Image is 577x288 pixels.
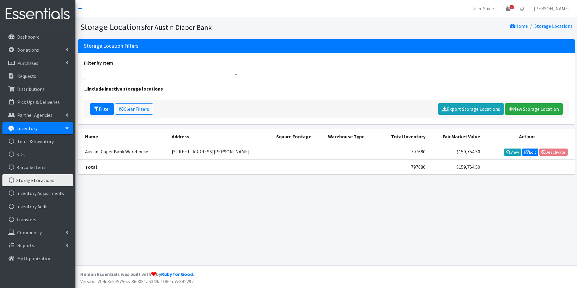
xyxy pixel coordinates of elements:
a: 9 [501,2,515,14]
a: Distributions [2,83,73,95]
p: Reports [17,242,34,248]
img: HumanEssentials [2,4,73,24]
a: Home [510,23,528,29]
strong: Human Essentials was built with by . [80,271,194,277]
a: Requests [2,70,73,82]
button: Filter [90,103,114,115]
a: Export Storage Locations [438,103,504,115]
label: Filter by Item [84,59,113,66]
p: Distributions [17,86,45,92]
h1: Storage Locations [80,22,324,32]
a: Pick Ups & Deliveries [2,96,73,108]
th: Address [168,129,272,144]
td: $159,754.50 [429,159,484,174]
span: Version: 2b4d3e5e5756ea860081a6349a1f861d7e842292 [80,278,194,284]
strong: Total [85,164,97,170]
a: Inventory Audit [2,200,73,213]
a: Purchases [2,57,73,69]
td: 797680 [378,159,429,174]
a: [PERSON_NAME] [529,2,575,14]
a: View [504,149,521,156]
th: Actions [484,129,575,144]
a: Storage Locations [2,174,73,186]
td: $159,754.50 [429,144,484,160]
label: include inactive storage locations [84,85,163,92]
p: Pick Ups & Deliveries [17,99,60,105]
p: Requests [17,73,36,79]
td: Austin Diaper Bank Warehouse [78,144,168,160]
td: [STREET_ADDRESS][PERSON_NAME] [168,144,272,160]
th: Square Footage [273,129,325,144]
a: User Guide [467,2,499,14]
th: Name [78,129,168,144]
p: Purchases [17,60,38,66]
a: Items & Inventory [2,135,73,147]
a: New Storage Location [505,103,563,115]
td: 797680 [378,144,429,160]
th: Warehouse Type [324,129,378,144]
a: Edit [522,149,538,156]
small: for Austin Diaper Bank [145,23,212,32]
p: Community [17,229,42,235]
a: My Organization [2,252,73,264]
th: Fair Market Value [429,129,484,144]
a: Kits [2,148,73,160]
p: Donations [17,47,39,53]
a: Clear Filters [115,103,153,115]
a: Partner Agencies [2,109,73,121]
input: include inactive storage locations [84,87,88,91]
a: Reports [2,239,73,251]
a: Dashboard [2,31,73,43]
a: Storage Locations [534,23,572,29]
p: Dashboard [17,34,40,40]
a: Transfers [2,213,73,226]
a: Barcode Items [2,161,73,173]
a: Community [2,226,73,238]
p: My Organization [17,255,52,261]
span: 9 [510,5,514,9]
th: Total Inventory [378,129,429,144]
a: Inventory Adjustments [2,187,73,199]
a: Ruby for Good [161,271,193,277]
p: Partner Agencies [17,112,53,118]
h3: Storage Location Filters [84,43,139,49]
a: Donations [2,44,73,56]
p: Inventory [17,125,37,131]
a: Inventory [2,122,73,134]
